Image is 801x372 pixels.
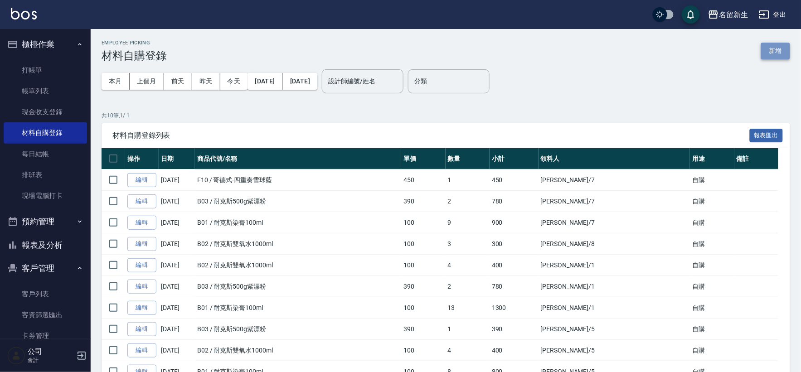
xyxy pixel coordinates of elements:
[4,304,87,325] a: 客資篩選匯出
[164,73,192,90] button: 前天
[159,212,195,233] td: [DATE]
[490,319,538,340] td: 390
[490,148,538,169] th: 小計
[446,233,490,255] td: 3
[195,191,401,212] td: B03 / 耐克斯500g紫漂粉
[761,43,790,59] button: 新增
[127,194,156,208] a: 編輯
[401,212,445,233] td: 100
[690,169,734,191] td: 自購
[446,276,490,297] td: 2
[195,148,401,169] th: 商品代號/名稱
[159,276,195,297] td: [DATE]
[690,255,734,276] td: 自購
[159,148,195,169] th: 日期
[195,276,401,297] td: B03 / 耐克斯500g紫漂粉
[195,212,401,233] td: B01 / 耐克斯染膏100ml
[539,191,690,212] td: [PERSON_NAME] /7
[4,185,87,206] a: 現場電腦打卡
[755,6,790,23] button: 登出
[761,46,790,55] a: 新增
[750,130,783,139] a: 報表匯出
[127,301,156,315] a: 編輯
[446,319,490,340] td: 1
[283,73,317,90] button: [DATE]
[690,319,734,340] td: 自購
[127,258,156,272] a: 編輯
[159,191,195,212] td: [DATE]
[690,212,734,233] td: 自購
[690,148,734,169] th: 用途
[102,73,130,90] button: 本月
[401,191,445,212] td: 390
[4,60,87,81] a: 打帳單
[539,169,690,191] td: [PERSON_NAME] /7
[159,169,195,191] td: [DATE]
[704,5,752,24] button: 名留新生
[4,33,87,56] button: 櫃檯作業
[446,191,490,212] td: 2
[159,319,195,340] td: [DATE]
[127,343,156,358] a: 編輯
[490,212,538,233] td: 900
[690,233,734,255] td: 自購
[127,237,156,251] a: 編輯
[112,131,750,140] span: 材料自購登錄列表
[159,233,195,255] td: [DATE]
[690,276,734,297] td: 自購
[220,73,248,90] button: 今天
[248,73,282,90] button: [DATE]
[7,347,25,365] img: Person
[11,8,37,19] img: Logo
[490,340,538,361] td: 400
[4,284,87,304] a: 客戶列表
[4,101,87,122] a: 現金收支登錄
[539,148,690,169] th: 領料人
[130,73,164,90] button: 上個月
[539,319,690,340] td: [PERSON_NAME] /5
[127,280,156,294] a: 編輯
[4,81,87,101] a: 帳單列表
[195,233,401,255] td: B02 / 耐克斯雙氧水1000ml
[750,129,783,143] button: 報表匯出
[159,255,195,276] td: [DATE]
[690,191,734,212] td: 自購
[195,255,401,276] td: B02 / 耐克斯雙氧水1000ml
[539,255,690,276] td: [PERSON_NAME] /1
[446,255,490,276] td: 4
[195,297,401,319] td: B01 / 耐克斯染膏100ml
[4,325,87,346] a: 卡券管理
[4,210,87,233] button: 預約管理
[490,233,538,255] td: 300
[195,319,401,340] td: B03 / 耐克斯500g紫漂粉
[446,169,490,191] td: 1
[4,122,87,143] a: 材料自購登錄
[401,276,445,297] td: 390
[102,49,167,62] h3: 材料自購登錄
[127,216,156,230] a: 編輯
[4,144,87,164] a: 每日結帳
[159,297,195,319] td: [DATE]
[446,297,490,319] td: 13
[28,347,74,356] h5: 公司
[734,148,778,169] th: 備註
[539,212,690,233] td: [PERSON_NAME] /7
[682,5,700,24] button: save
[127,322,156,336] a: 編輯
[4,164,87,185] a: 排班表
[401,148,445,169] th: 單價
[690,340,734,361] td: 自購
[539,297,690,319] td: [PERSON_NAME] /1
[4,233,87,257] button: 報表及分析
[401,169,445,191] td: 450
[490,191,538,212] td: 780
[102,111,790,120] p: 共 10 筆, 1 / 1
[446,340,490,361] td: 4
[195,169,401,191] td: F10 / 哥德式-四重奏雪球藍
[490,276,538,297] td: 780
[102,40,167,46] h2: Employee Picking
[401,340,445,361] td: 100
[159,340,195,361] td: [DATE]
[539,276,690,297] td: [PERSON_NAME] /1
[401,233,445,255] td: 100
